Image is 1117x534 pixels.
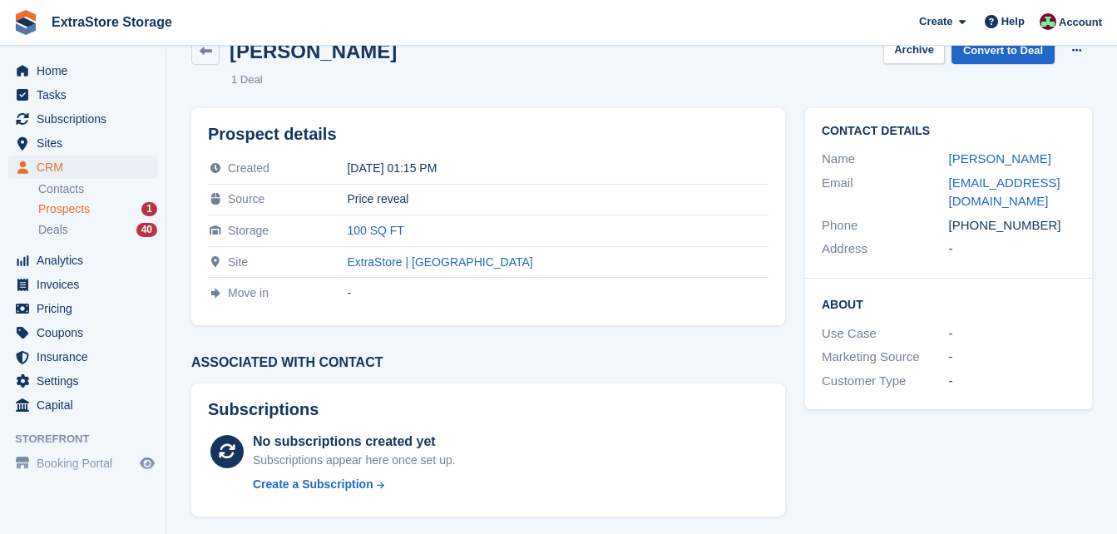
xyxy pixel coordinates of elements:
a: menu [8,297,157,320]
a: Prospects 1 [38,200,157,218]
a: [PERSON_NAME] [949,151,1051,166]
div: Use Case [822,324,949,344]
a: 100 SQ FT [347,224,403,237]
a: Create a Subscription [253,476,456,493]
div: No subscriptions created yet [253,432,456,452]
div: Price reveal [347,192,769,205]
div: Address [822,240,949,259]
div: - [347,286,769,299]
h3: Associated with contact [191,355,785,370]
span: Insurance [37,345,136,368]
div: 40 [136,223,157,237]
div: [PHONE_NUMBER] [949,216,1076,235]
div: Email [822,174,949,211]
div: Create a Subscription [253,476,373,493]
h2: [PERSON_NAME] [230,40,397,62]
div: - [949,372,1076,391]
span: Move in [228,286,269,299]
a: menu [8,156,157,179]
button: Archive [883,37,945,64]
span: Home [37,59,136,82]
a: menu [8,321,157,344]
a: menu [8,59,157,82]
a: menu [8,345,157,368]
div: [DATE] 01:15 PM [347,161,769,175]
span: Site [228,255,248,269]
span: Create [919,13,952,30]
img: stora-icon-8386f47178a22dfd0bd8f6a31ec36ba5ce8667c1dd55bd0f319d3a0aa187defe.svg [13,10,38,35]
a: Convert to Deal [951,37,1055,64]
span: Prospects [38,201,90,217]
span: Booking Portal [37,452,136,475]
a: menu [8,273,157,296]
span: Deals [38,222,68,238]
a: menu [8,249,157,272]
div: Phone [822,216,949,235]
h2: Contact Details [822,125,1075,138]
span: Created [228,161,269,175]
span: Settings [37,369,136,393]
span: Tasks [37,83,136,106]
span: Help [1001,13,1025,30]
div: Customer Type [822,372,949,391]
h2: About [822,295,1075,312]
a: menu [8,393,157,417]
div: Marketing Source [822,348,949,367]
a: [EMAIL_ADDRESS][DOMAIN_NAME] [949,176,1060,209]
h2: Subscriptions [208,400,769,419]
div: - [949,324,1076,344]
span: Sites [37,131,136,155]
div: - [949,240,1076,259]
a: menu [8,369,157,393]
span: Storage [228,224,269,237]
span: Storefront [15,431,166,447]
a: menu [8,131,157,155]
a: menu [8,83,157,106]
div: - [949,348,1076,367]
span: CRM [37,156,136,179]
div: 1 [141,202,157,216]
a: ExtraStore Storage [45,8,179,36]
a: menu [8,452,157,475]
span: Invoices [37,273,136,296]
span: Capital [37,393,136,417]
span: Analytics [37,249,136,272]
li: 1 Deal [231,72,263,88]
img: Chelsea Parker [1040,13,1056,30]
span: Pricing [37,297,136,320]
div: Subscriptions appear here once set up. [253,452,456,469]
a: Preview store [137,453,157,473]
a: Deals 40 [38,221,157,239]
a: Contacts [38,181,157,197]
span: Coupons [37,321,136,344]
span: Account [1059,14,1102,31]
a: menu [8,107,157,131]
a: ExtraStore | [GEOGRAPHIC_DATA] [347,255,532,269]
span: Subscriptions [37,107,136,131]
div: Name [822,150,949,169]
span: Source [228,192,264,205]
h2: Prospect details [208,125,769,144]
